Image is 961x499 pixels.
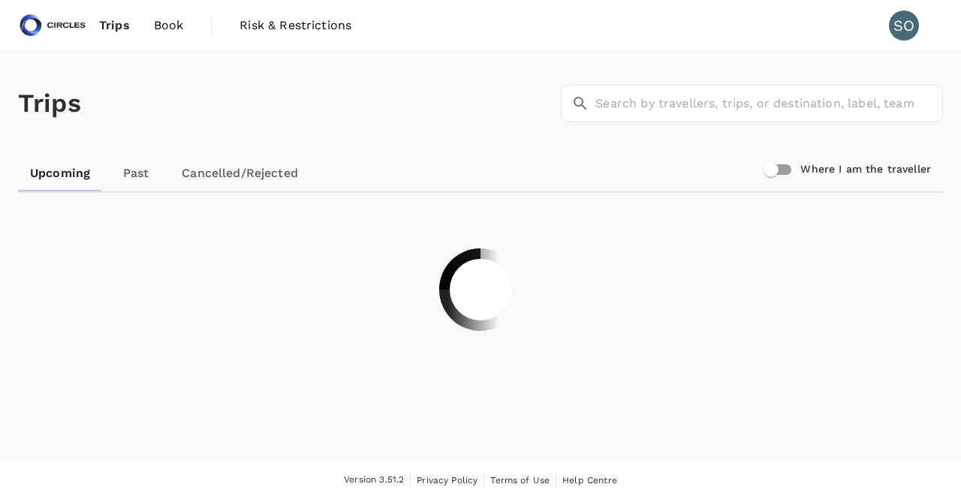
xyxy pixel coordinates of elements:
span: Privacy Policy [417,475,477,485]
span: Risk & Restrictions [239,17,351,35]
a: Terms of Use [490,472,550,488]
span: Trips [99,17,130,35]
input: Search by travellers, trips, or destination, label, team [595,85,943,122]
span: Book [154,17,184,35]
div: SO [889,11,919,41]
span: Terms of Use [490,475,550,485]
a: Privacy Policy [417,472,477,488]
span: Help Centre [562,475,617,485]
h1: Trips [18,52,81,155]
a: Upcoming [18,155,102,191]
a: Past [102,155,170,191]
h6: Where I am the traveller [800,161,931,178]
span: Version 3.51.2 [344,473,404,488]
img: Circles [18,9,87,42]
a: Help Centre [562,472,617,488]
a: Cancelled/Rejected [170,155,310,191]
